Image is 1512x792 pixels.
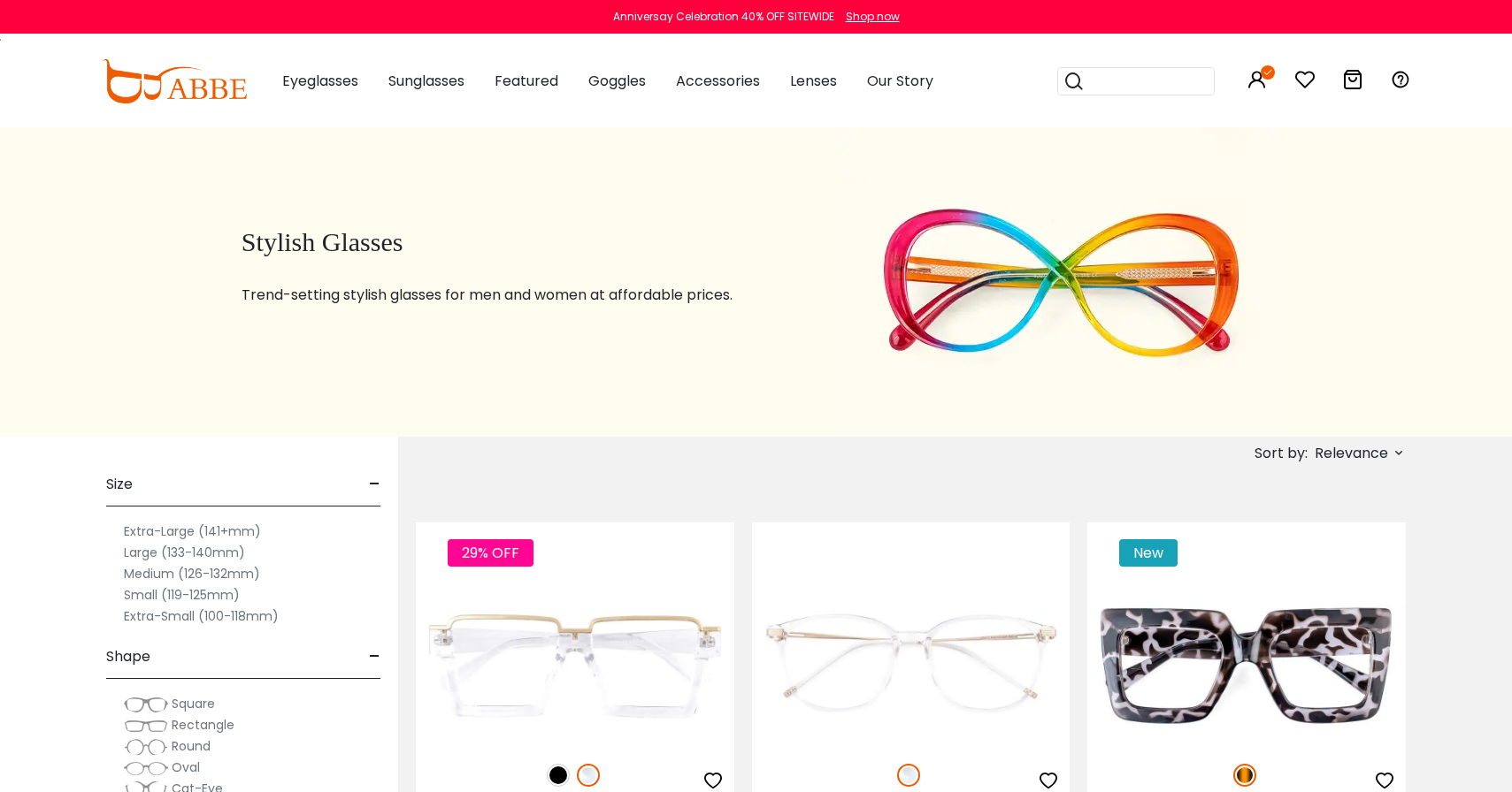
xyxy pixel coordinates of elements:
img: Rectangle.png [124,717,168,735]
a: Shop now [837,9,900,24]
img: Round.png [124,738,168,756]
img: Clear [577,764,600,787]
span: Eyeglasses [282,71,358,91]
span: Shape [106,636,150,678]
span: Sort by: [1255,443,1308,463]
span: Accessories [676,71,760,91]
img: Square.png [124,696,168,713]
span: Our Story [867,71,933,91]
img: stylish glasses [835,127,1285,437]
div: Anniversay Celebration 40% OFF SITEWIDE [613,9,834,25]
span: Lenses [790,71,837,91]
span: - [369,636,380,678]
span: 29% OFF [448,539,533,567]
span: Featured [495,71,558,91]
img: Clear [897,764,920,787]
span: Sunglasses [388,71,464,91]
img: Tortoise [1233,764,1256,787]
img: Black [547,764,570,787]
span: New [1119,539,1178,567]
span: Round [172,737,211,755]
label: Extra-Large (141+mm) [124,521,261,542]
img: Fclear Girt - TR ,Universal Bridge Fit [752,586,1071,745]
span: Square [172,695,215,712]
span: Goggles [588,71,646,91]
h1: Stylish Glasses [242,226,791,258]
p: Trend-setting stylish glasses for men and women at affordable prices. [242,285,791,306]
label: Medium (126-132mm) [124,563,260,584]
label: Large (133-140mm) [124,542,245,563]
span: - [369,463,380,506]
span: Oval [172,758,200,776]
img: Oval.png [124,759,168,777]
label: Extra-Small (100-118mm) [124,605,279,627]
label: Small (119-125mm) [124,584,240,605]
img: Tortoise Imani - Plastic ,Universal Bridge Fit [1087,586,1406,745]
img: abbeglasses.com [102,59,247,103]
span: Relevance [1315,438,1388,469]
span: Size [106,463,133,506]
span: Rectangle [172,716,234,734]
div: Shop now [846,9,900,25]
img: Fclear Umbel - Plastic ,Universal Bridge Fit [416,586,734,745]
